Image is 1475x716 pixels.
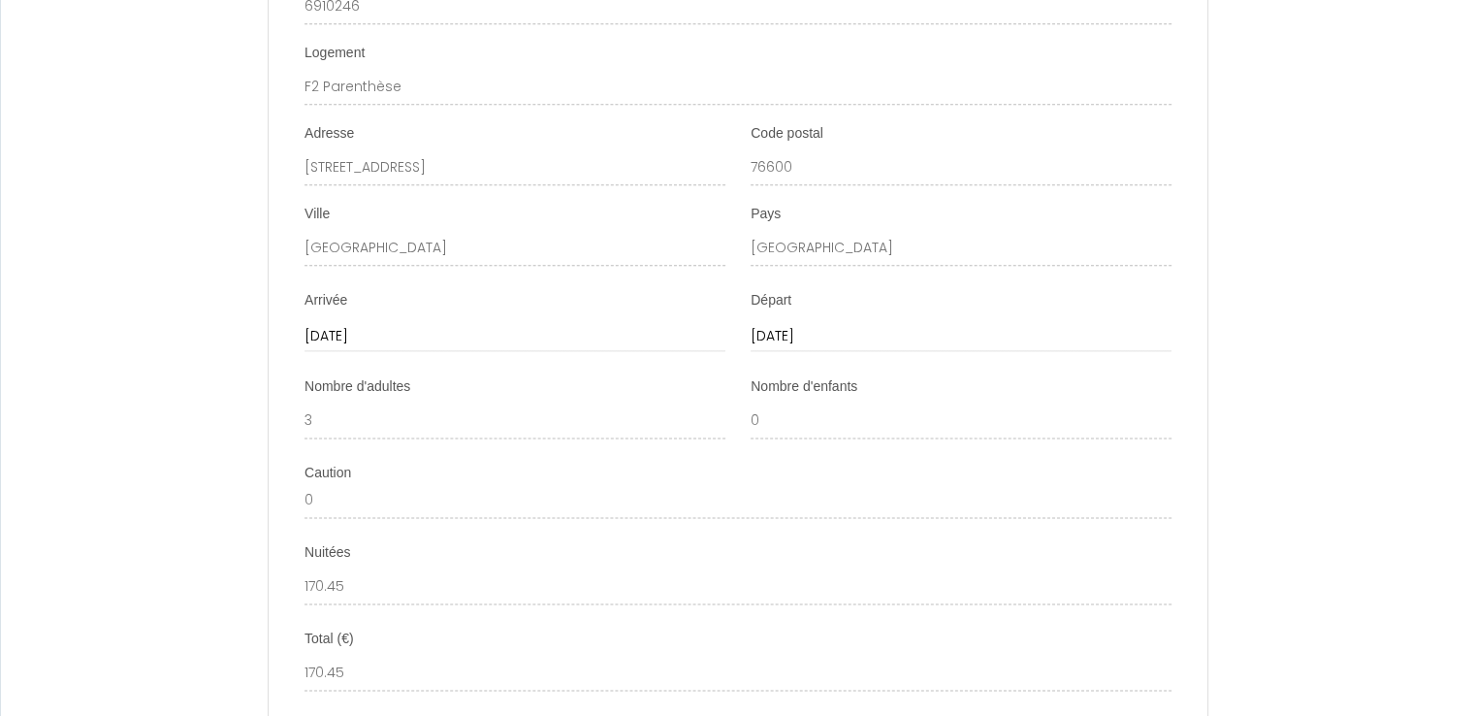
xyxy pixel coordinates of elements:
label: Adresse [305,124,354,144]
label: Total (€) [305,630,354,649]
label: Nombre d'adultes [305,377,410,397]
label: Arrivée [305,291,347,310]
div: Caution [305,464,1171,483]
label: Départ [751,291,791,310]
label: Ville [305,205,330,224]
label: Code postal [751,124,823,144]
label: Nombre d'enfants [751,377,857,397]
label: Nuitées [305,543,350,563]
label: Logement [305,44,365,63]
label: Pays [751,205,781,224]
